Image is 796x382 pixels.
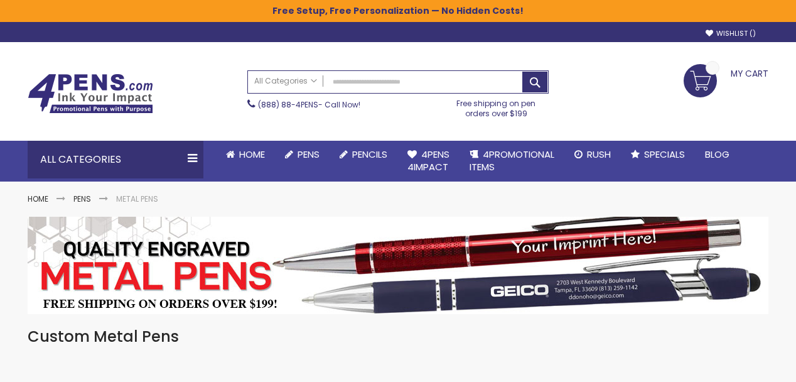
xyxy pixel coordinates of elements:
[644,148,685,161] span: Specials
[706,29,756,38] a: Wishlist
[28,194,48,204] a: Home
[248,71,323,92] a: All Categories
[470,148,554,173] span: 4PROMOTIONAL ITEMS
[407,148,449,173] span: 4Pens 4impact
[254,76,317,86] span: All Categories
[621,141,695,168] a: Specials
[695,141,740,168] a: Blog
[705,148,729,161] span: Blog
[587,148,611,161] span: Rush
[275,141,330,168] a: Pens
[28,327,768,347] h1: Custom Metal Pens
[397,141,460,182] a: 4Pens4impact
[28,74,153,114] img: 4Pens Custom Pens and Promotional Products
[258,99,318,110] a: (888) 88-4PENS
[330,141,397,168] a: Pencils
[28,217,768,314] img: Metal Pens
[352,148,387,161] span: Pencils
[258,99,360,110] span: - Call Now!
[216,141,275,168] a: Home
[116,194,158,204] strong: Metal Pens
[444,94,549,119] div: Free shipping on pen orders over $199
[28,141,203,178] div: All Categories
[298,148,320,161] span: Pens
[73,194,91,204] a: Pens
[564,141,621,168] a: Rush
[239,148,265,161] span: Home
[460,141,564,182] a: 4PROMOTIONALITEMS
